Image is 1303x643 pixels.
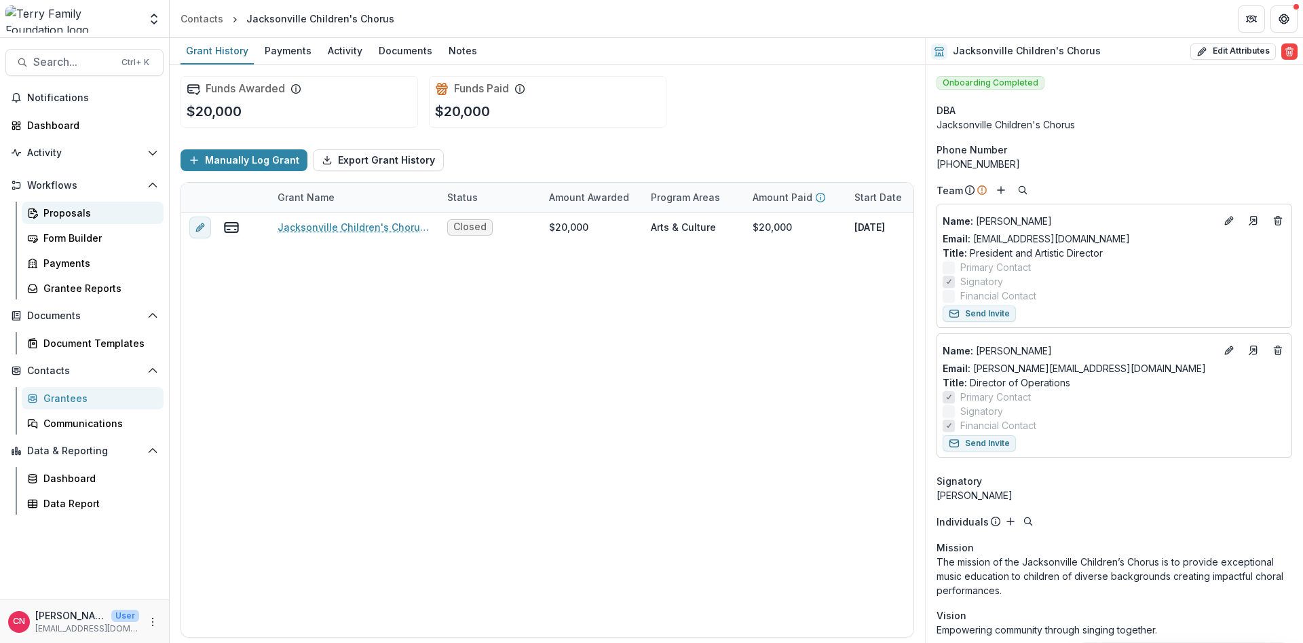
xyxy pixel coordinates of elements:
p: Director of Operations [943,375,1286,390]
h2: Funds Awarded [206,82,285,95]
button: Open Workflows [5,174,164,196]
div: Jacksonville Children's Chorus [246,12,394,26]
span: Email: [943,233,970,244]
a: Email: [PERSON_NAME][EMAIL_ADDRESS][DOMAIN_NAME] [943,361,1206,375]
span: Signatory [937,474,982,488]
span: Workflows [27,180,142,191]
div: Amount Awarded [541,183,643,212]
span: Activity [27,147,142,159]
div: Carol Nieves [13,617,25,626]
button: More [145,614,161,630]
button: Open Contacts [5,360,164,382]
a: Dashboard [22,467,164,490]
p: [PERSON_NAME] [943,344,1215,358]
span: Vision [937,608,966,623]
div: Arts & Culture [651,220,716,234]
span: Financial Contact [960,289,1036,303]
p: President and Artistic Director [943,246,1286,260]
button: Send Invite [943,435,1016,452]
div: Document Templates [43,336,153,350]
div: Grantees [43,391,153,405]
div: Ctrl + K [119,55,152,70]
span: Email: [943,363,970,374]
div: Communications [43,416,153,430]
button: Open entity switcher [145,5,164,33]
div: Start Date [846,183,948,212]
p: User [111,610,139,622]
div: Status [439,183,541,212]
span: Signatory [960,274,1003,289]
div: Amount Awarded [541,190,637,204]
a: Payments [259,38,317,65]
p: $20,000 [187,101,242,122]
span: Onboarding Completed [937,76,1044,90]
p: The mission of the Jacksonville Children’s Chorus is to provide exceptional music education to ch... [937,555,1292,598]
button: view-payments [223,219,240,236]
button: Open Documents [5,305,164,327]
span: Primary Contact [960,260,1031,274]
span: Documents [27,310,142,322]
div: Grant Name [269,190,343,204]
button: Manually Log Grant [181,149,307,171]
span: Search... [33,56,113,69]
div: Program Areas [643,183,744,212]
span: Data & Reporting [27,445,142,457]
button: Search [1020,513,1036,530]
span: DBA [937,103,956,117]
p: Individuals [937,515,989,529]
div: Notes [443,41,483,60]
div: Proposals [43,206,153,220]
a: Go to contact [1243,339,1264,361]
span: Name : [943,215,973,227]
a: Documents [373,38,438,65]
div: Program Areas [643,190,728,204]
p: Team [937,183,963,198]
button: Partners [1238,5,1265,33]
a: Name: [PERSON_NAME] [943,344,1215,358]
div: Contacts [181,12,223,26]
img: Terry Family Foundation logo [5,5,139,33]
a: Grantee Reports [22,277,164,299]
button: Add [993,182,1009,198]
button: Delete [1281,43,1298,60]
div: Start Date [846,190,910,204]
button: Export Grant History [313,149,444,171]
span: Financial Contact [960,418,1036,433]
div: Jacksonville Children's Chorus [937,117,1292,132]
h2: Jacksonville Children's Chorus [953,45,1101,57]
a: Proposals [22,202,164,224]
div: Payments [259,41,317,60]
a: Email: [EMAIL_ADDRESS][DOMAIN_NAME] [943,232,1130,246]
button: Open Data & Reporting [5,440,164,462]
span: Contacts [27,365,142,377]
span: Name : [943,345,973,356]
span: Closed [453,221,487,233]
nav: breadcrumb [175,9,400,29]
div: [PERSON_NAME] [937,488,1292,502]
span: Phone Number [937,143,1007,157]
button: Deletes [1270,342,1286,359]
button: Send Invite [943,306,1016,322]
button: Search... [5,49,164,76]
a: Payments [22,252,164,274]
div: Grant Name [269,183,439,212]
p: [DATE] [854,220,885,234]
div: $20,000 [549,220,588,234]
button: Get Help [1270,5,1298,33]
a: Notes [443,38,483,65]
button: edit [189,217,211,238]
div: Dashboard [43,471,153,485]
a: Grantees [22,387,164,409]
div: Amount Paid [744,183,846,212]
a: Form Builder [22,227,164,249]
span: Title : [943,377,967,388]
button: Edit [1221,342,1237,359]
button: Deletes [1270,213,1286,229]
span: Mission [937,540,974,555]
a: Activity [322,38,368,65]
button: Add [1002,513,1019,530]
a: Grant History [181,38,254,65]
